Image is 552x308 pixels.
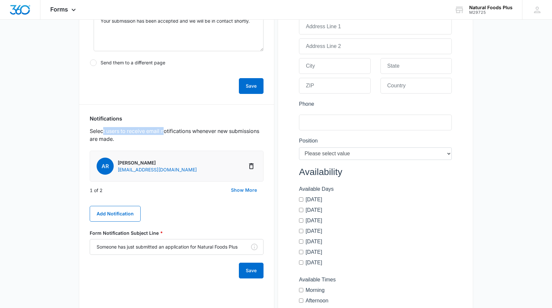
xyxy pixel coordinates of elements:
[94,12,264,51] textarea: Message
[224,182,264,198] button: Show More
[90,115,122,122] h3: Notifications
[90,127,264,143] p: Select users to receive email notifications whenever new submissions are made.
[90,187,103,194] p: 1 of 2
[81,206,153,221] input: Country
[81,186,153,202] input: State
[469,5,513,10] div: account name
[469,10,513,15] div: account id
[97,158,114,175] span: AR
[50,6,68,13] span: Forms
[246,161,257,171] button: Delete Notification
[118,159,197,166] p: [PERSON_NAME]
[118,166,197,173] p: [EMAIL_ADDRESS][DOMAIN_NAME]
[90,230,264,236] label: Form Notification Subject Line
[239,263,264,278] button: Save
[239,78,264,94] button: Save
[90,206,141,222] button: Add Notification
[90,59,264,66] label: Send them to a different page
